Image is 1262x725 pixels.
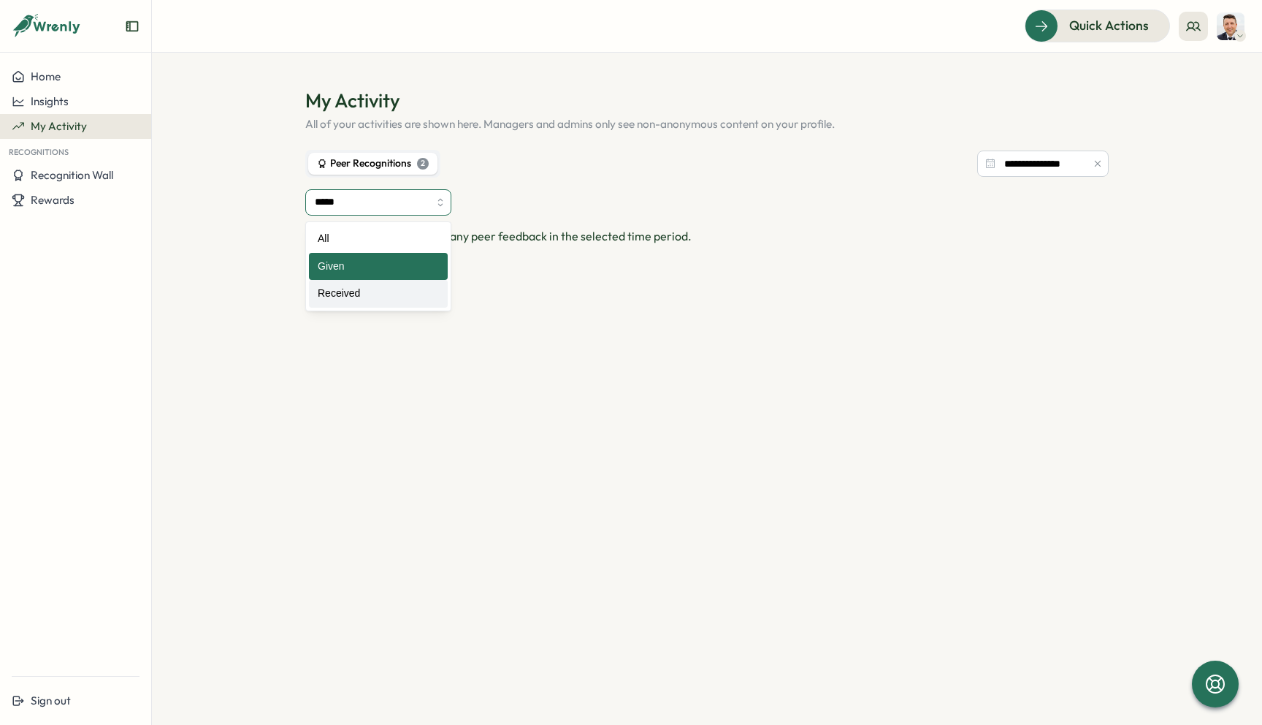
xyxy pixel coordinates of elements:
[31,119,87,133] span: My Activity
[31,94,69,108] span: Insights
[309,280,448,308] div: Received
[125,19,139,34] button: Expand sidebar
[305,88,1109,113] h1: My Activity
[1025,10,1170,42] button: Quick Actions
[1217,12,1244,40] img: Matt Savel
[317,156,429,172] div: Peer Recognitions
[305,116,1109,132] p: All of your activities are shown here. Managers and admins only see non-anonymous content on your...
[305,227,1109,246] p: This employee has not given any peer feedback in the selected time period.
[31,694,71,707] span: Sign out
[309,253,448,281] div: Given
[31,168,113,182] span: Recognition Wall
[1069,16,1149,35] span: Quick Actions
[309,225,448,253] div: All
[31,193,74,207] span: Rewards
[31,69,61,83] span: Home
[417,158,429,170] div: 2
